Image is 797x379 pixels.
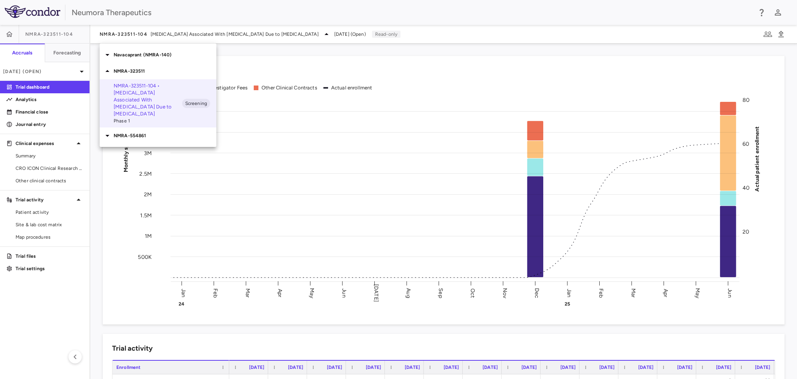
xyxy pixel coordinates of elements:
div: Navacaprant (NMRA-140) [100,47,216,63]
span: Phase 1 [114,117,182,124]
p: NMRA-323511-104 • [MEDICAL_DATA] Associated With [MEDICAL_DATA] Due to [MEDICAL_DATA] [114,82,182,117]
div: NMRA-323511-104 • [MEDICAL_DATA] Associated With [MEDICAL_DATA] Due to [MEDICAL_DATA]Phase 1Scree... [100,79,216,127]
p: Navacaprant (NMRA-140) [114,51,216,58]
div: NMRA-554861 [100,127,216,144]
p: NMRA-554861 [114,132,216,139]
p: NMRA-323511 [114,68,216,75]
div: NMRA-323511 [100,63,216,79]
span: Screening [182,100,210,107]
